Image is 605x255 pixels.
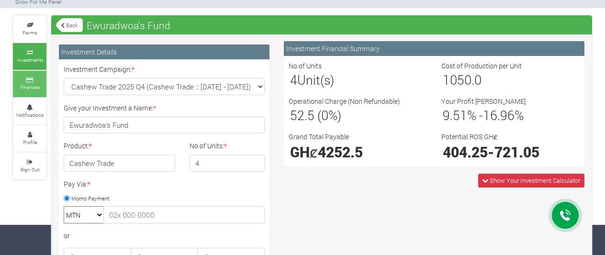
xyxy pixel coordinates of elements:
label: Pay Via: [64,179,90,189]
h4: Cashew Trade [64,155,175,172]
small: Profile [23,139,37,145]
span: 16.96 [483,107,515,123]
div: or [64,231,265,241]
input: Investment Name/Title [64,117,265,134]
small: Sign Out [21,166,39,173]
label: Cost of Production per Unit [441,61,522,71]
small: Momo Payment [71,194,110,201]
span: Show Your Investment Calculator [490,176,580,185]
a: Profile [13,125,46,152]
label: Product: [64,141,92,151]
label: No of Units: [190,141,227,151]
span: 1050.0 [443,71,482,88]
small: Notifications [16,111,44,118]
span: 404.25 [443,142,488,161]
small: Finances [20,84,40,90]
a: Finances [13,71,46,97]
small: Farms [22,29,37,36]
a: Back [56,17,83,33]
a: Investments [13,43,46,69]
div: Investment Details [59,44,269,59]
h2: - [443,143,578,160]
label: Potential ROS GHȼ [441,132,497,142]
label: Grand Total Payable [289,132,349,142]
a: Sign Out [13,153,46,179]
span: Ewuradwoa's Fund [84,16,173,35]
input: Momo Payment [64,195,70,201]
span: 721.05 [494,142,539,161]
label: Operational Charge (Non Refundable) [289,96,400,106]
label: Investment Campaign: [64,64,134,74]
label: No of Units [289,61,322,71]
h2: GHȼ [290,143,426,160]
label: Give your Investment a Name: [64,103,156,113]
small: Investments [17,56,43,63]
input: 02x 000 0000 [103,206,265,223]
div: Investment Financial Summary [284,41,584,56]
label: Your Profit [PERSON_NAME] [441,96,526,106]
a: Farms [13,16,46,42]
a: Notifications [13,98,46,124]
span: 4252.5 [318,142,363,161]
h3: Unit(s) [290,72,426,88]
span: 52.5 (0%) [290,107,341,123]
span: 4 [290,71,297,88]
span: 9.51 [443,107,467,123]
h3: % - % [443,108,578,123]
